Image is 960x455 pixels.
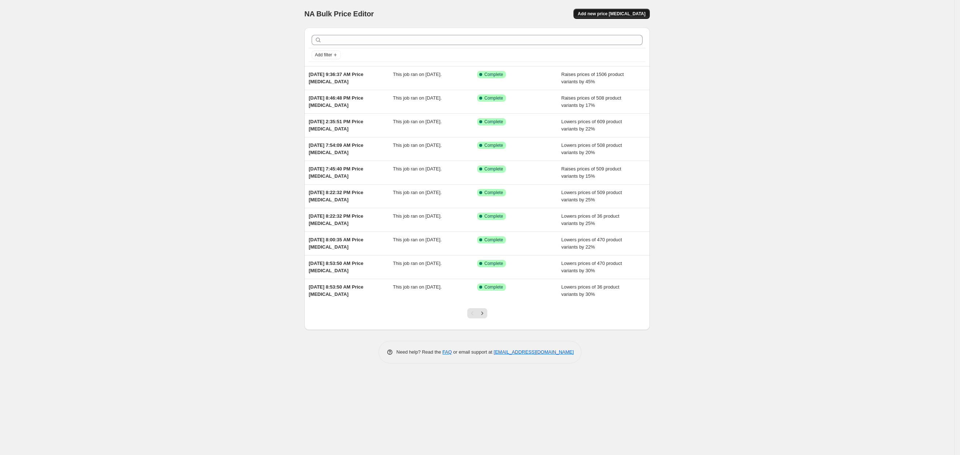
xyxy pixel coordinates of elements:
[484,261,503,266] span: Complete
[561,142,622,155] span: Lowers prices of 508 product variants by 20%
[452,349,494,355] span: or email support at
[494,349,574,355] a: [EMAIL_ADDRESS][DOMAIN_NAME]
[484,213,503,219] span: Complete
[561,119,622,132] span: Lowers prices of 609 product variants by 22%
[484,284,503,290] span: Complete
[309,119,363,132] span: [DATE] 2:35:51 PM Price [MEDICAL_DATA]
[477,308,487,318] button: Next
[443,349,452,355] a: FAQ
[309,72,363,84] span: [DATE] 9:36:37 AM Price [MEDICAL_DATA]
[304,10,374,18] span: NA Bulk Price Editor
[309,190,363,202] span: [DATE] 8:22:32 PM Price [MEDICAL_DATA]
[467,308,487,318] nav: Pagination
[312,51,341,59] button: Add filter
[561,190,622,202] span: Lowers prices of 509 product variants by 25%
[309,213,363,226] span: [DATE] 8:22:32 PM Price [MEDICAL_DATA]
[484,72,503,77] span: Complete
[484,119,503,125] span: Complete
[484,95,503,101] span: Complete
[393,95,442,101] span: This job ran on [DATE].
[393,284,442,290] span: This job ran on [DATE].
[393,237,442,242] span: This job ran on [DATE].
[309,95,363,108] span: [DATE] 8:46:48 PM Price [MEDICAL_DATA]
[393,261,442,266] span: This job ran on [DATE].
[561,95,621,108] span: Raises prices of 508 product variants by 17%
[561,261,622,273] span: Lowers prices of 470 product variants by 30%
[393,142,442,148] span: This job ran on [DATE].
[393,213,442,219] span: This job ran on [DATE].
[484,237,503,243] span: Complete
[396,349,443,355] span: Need help? Read the
[309,261,363,273] span: [DATE] 8:53:50 AM Price [MEDICAL_DATA]
[393,119,442,124] span: This job ran on [DATE].
[393,190,442,195] span: This job ran on [DATE].
[561,284,620,297] span: Lowers prices of 36 product variants by 30%
[309,237,363,250] span: [DATE] 8:00:35 AM Price [MEDICAL_DATA]
[484,166,503,172] span: Complete
[393,72,442,77] span: This job ran on [DATE].
[578,11,645,17] span: Add new price [MEDICAL_DATA]
[561,72,624,84] span: Raises prices of 1506 product variants by 45%
[309,166,363,179] span: [DATE] 7:45:40 PM Price [MEDICAL_DATA]
[561,237,622,250] span: Lowers prices of 470 product variants by 22%
[484,190,503,196] span: Complete
[561,166,621,179] span: Raises prices of 509 product variants by 15%
[484,142,503,148] span: Complete
[309,284,363,297] span: [DATE] 8:53:50 AM Price [MEDICAL_DATA]
[309,142,363,155] span: [DATE] 7:54:09 AM Price [MEDICAL_DATA]
[561,213,620,226] span: Lowers prices of 36 product variants by 25%
[393,166,442,172] span: This job ran on [DATE].
[315,52,332,58] span: Add filter
[573,9,650,19] button: Add new price [MEDICAL_DATA]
